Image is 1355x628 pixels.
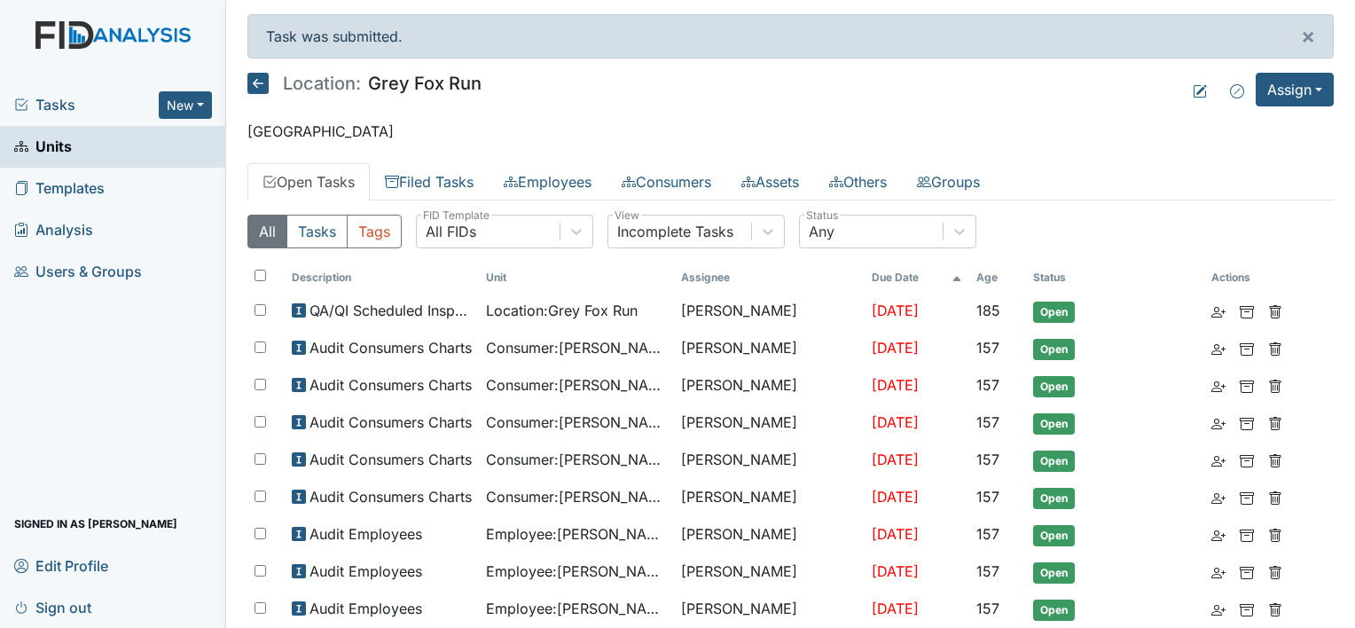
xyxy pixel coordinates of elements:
[674,263,865,293] th: Assignee
[286,215,348,248] button: Tasks
[1301,23,1315,49] span: ×
[14,593,91,621] span: Sign out
[1033,525,1075,546] span: Open
[247,14,1334,59] div: Task was submitted.
[872,376,919,394] span: [DATE]
[489,163,607,200] a: Employees
[14,510,177,538] span: Signed in as [PERSON_NAME]
[1240,598,1254,619] a: Archive
[976,413,999,431] span: 157
[976,562,999,580] span: 157
[1033,600,1075,621] span: Open
[486,300,638,321] span: Location : Grey Fox Run
[14,175,105,202] span: Templates
[872,488,919,506] span: [DATE]
[426,221,476,242] div: All FIDs
[674,553,865,591] td: [PERSON_NAME]
[674,516,865,553] td: [PERSON_NAME]
[479,263,673,293] th: Toggle SortBy
[976,302,1000,319] span: 185
[309,598,422,619] span: Audit Employees
[1033,413,1075,435] span: Open
[872,451,919,468] span: [DATE]
[1204,263,1293,293] th: Actions
[1240,412,1254,433] a: Archive
[1033,376,1075,397] span: Open
[674,293,865,330] td: [PERSON_NAME]
[607,163,726,200] a: Consumers
[247,73,482,94] h5: Grey Fox Run
[486,561,666,582] span: Employee : [PERSON_NAME]
[809,221,834,242] div: Any
[309,561,422,582] span: Audit Employees
[1240,300,1254,321] a: Archive
[674,442,865,479] td: [PERSON_NAME]
[247,121,1334,142] p: [GEOGRAPHIC_DATA]
[1268,523,1282,545] a: Delete
[1268,337,1282,358] a: Delete
[486,486,666,507] span: Consumer : [PERSON_NAME]
[976,376,999,394] span: 157
[674,404,865,442] td: [PERSON_NAME]
[247,215,402,248] div: Type filter
[1268,598,1282,619] a: Delete
[1268,412,1282,433] a: Delete
[486,523,666,545] span: Employee : [PERSON_NAME], [GEOGRAPHIC_DATA]
[1256,73,1334,106] button: Assign
[309,374,472,396] span: Audit Consumers Charts
[1240,486,1254,507] a: Archive
[1268,449,1282,470] a: Delete
[486,449,666,470] span: Consumer : [PERSON_NAME]
[309,449,472,470] span: Audit Consumers Charts
[1283,15,1333,58] button: ×
[1240,449,1254,470] a: Archive
[674,479,865,516] td: [PERSON_NAME]
[872,302,919,319] span: [DATE]
[285,263,479,293] th: Toggle SortBy
[370,163,489,200] a: Filed Tasks
[14,552,108,579] span: Edit Profile
[674,330,865,367] td: [PERSON_NAME]
[309,300,472,321] span: QA/QI Scheduled Inspection
[247,215,287,248] button: All
[486,374,666,396] span: Consumer : [PERSON_NAME]
[976,600,999,617] span: 157
[1240,561,1254,582] a: Archive
[1268,374,1282,396] a: Delete
[247,163,370,200] a: Open Tasks
[969,263,1026,293] th: Toggle SortBy
[872,413,919,431] span: [DATE]
[726,163,814,200] a: Assets
[617,221,733,242] div: Incomplete Tasks
[283,75,361,92] span: Location:
[1026,263,1203,293] th: Toggle SortBy
[1240,523,1254,545] a: Archive
[1268,486,1282,507] a: Delete
[1240,374,1254,396] a: Archive
[872,600,919,617] span: [DATE]
[255,270,266,281] input: Toggle All Rows Selected
[14,216,93,244] span: Analysis
[309,486,472,507] span: Audit Consumers Charts
[872,339,919,357] span: [DATE]
[1033,562,1075,584] span: Open
[14,133,72,161] span: Units
[814,163,902,200] a: Others
[976,525,999,543] span: 157
[486,337,666,358] span: Consumer : [PERSON_NAME]
[1033,339,1075,360] span: Open
[309,337,472,358] span: Audit Consumers Charts
[486,412,666,433] span: Consumer : [PERSON_NAME]
[159,91,212,119] button: New
[976,339,999,357] span: 157
[1268,300,1282,321] a: Delete
[976,451,999,468] span: 157
[347,215,402,248] button: Tags
[14,258,142,286] span: Users & Groups
[865,263,969,293] th: Toggle SortBy
[309,412,472,433] span: Audit Consumers Charts
[1033,302,1075,323] span: Open
[674,367,865,404] td: [PERSON_NAME]
[872,525,919,543] span: [DATE]
[674,591,865,628] td: [PERSON_NAME]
